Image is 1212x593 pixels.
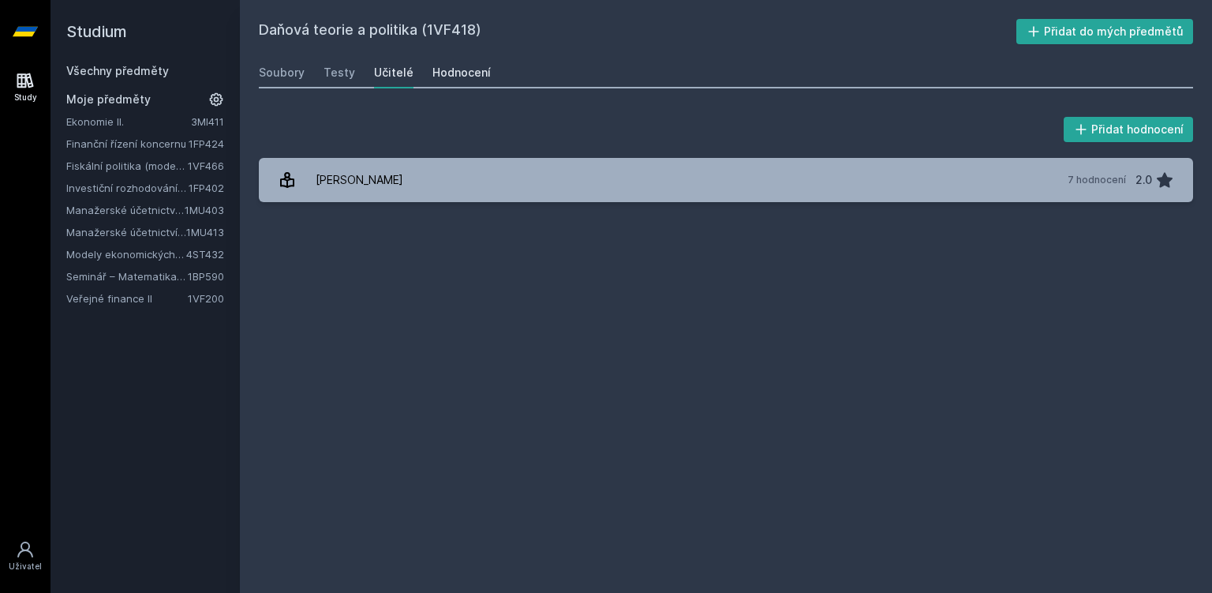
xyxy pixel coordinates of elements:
h2: Daňová teorie a politika (1VF418) [259,19,1016,44]
div: Soubory [259,65,305,81]
div: Testy [324,65,355,81]
span: Moje předměty [66,92,151,107]
a: Modely ekonomických a finančních časových řad [66,246,186,262]
a: Hodnocení [432,57,491,88]
a: Veřejné finance II [66,291,188,306]
a: Uživatel [3,532,47,580]
a: 1VF466 [188,160,224,172]
a: Investiční rozhodování a dlouhodobé financování [66,180,189,196]
a: Soubory [259,57,305,88]
a: [PERSON_NAME] 7 hodnocení 2.0 [259,158,1193,202]
button: Přidat do mých předmětů [1016,19,1194,44]
a: 1MU413 [186,226,224,238]
div: Učitelé [374,65,413,81]
div: Study [14,92,37,103]
a: Fiskální politika (moderní trendy a případové studie) (anglicky) [66,158,188,174]
a: 3MI411 [191,115,224,128]
button: Přidat hodnocení [1064,117,1194,142]
div: [PERSON_NAME] [316,164,403,196]
div: 7 hodnocení [1068,174,1126,186]
a: Manažerské účetnictví pro vedlejší specializaci [66,224,186,240]
a: 1FP424 [189,137,224,150]
a: Manažerské účetnictví II. [66,202,185,218]
a: 1FP402 [189,182,224,194]
a: Testy [324,57,355,88]
a: Všechny předměty [66,64,169,77]
a: Seminář – Matematika pro finance [66,268,188,284]
div: 2.0 [1135,164,1152,196]
div: Hodnocení [432,65,491,81]
a: Ekonomie II. [66,114,191,129]
a: Finanční řízení koncernu [66,136,189,152]
a: Study [3,63,47,111]
a: 1MU403 [185,204,224,216]
a: 4ST432 [186,248,224,261]
a: 1BP590 [188,270,224,283]
div: Uživatel [9,561,42,572]
a: 1VF200 [188,292,224,305]
a: Učitelé [374,57,413,88]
